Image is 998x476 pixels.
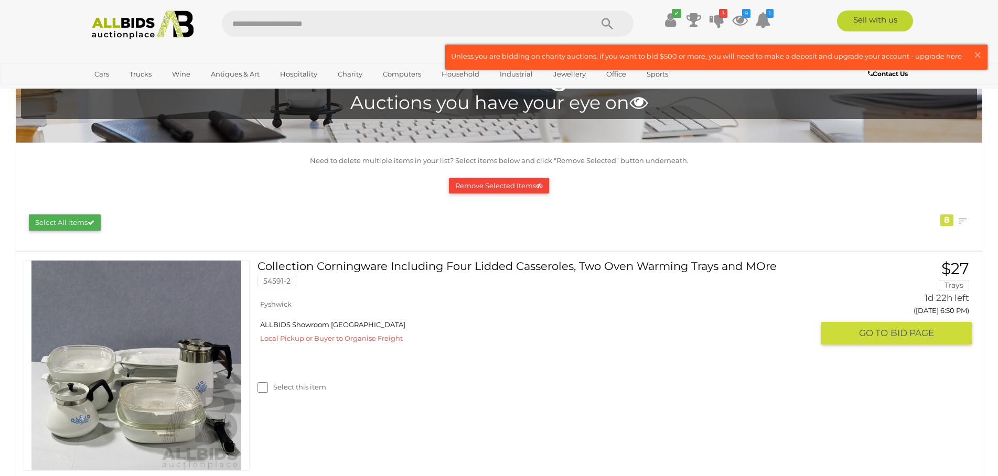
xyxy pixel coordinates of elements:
[599,66,633,83] a: Office
[829,260,972,345] a: $27 Trays 1d 22h left ([DATE] 6:50 PM) GO TOBID PAGE
[837,10,913,31] a: Sell with us
[709,10,725,29] a: 3
[204,66,266,83] a: Antiques & Art
[123,66,158,83] a: Trucks
[265,260,813,294] a: Collection Corningware Including Four Lidded Casseroles, Two Oven Warming Trays and MOre 54591-2
[493,66,540,83] a: Industrial
[940,214,953,226] div: 8
[766,9,774,18] i: 1
[31,261,241,470] img: 54591-2a.JPG
[719,9,727,18] i: 3
[890,327,934,339] span: BID PAGE
[973,45,982,65] span: ×
[331,66,369,83] a: Charity
[821,322,972,344] button: GO TOBID PAGE
[581,10,634,37] button: Search
[273,66,324,83] a: Hospitality
[546,66,593,83] a: Jewellery
[672,9,681,18] i: ✔
[732,10,748,29] a: 9
[165,66,197,83] a: Wine
[449,178,549,194] button: Remove Selected Items
[859,327,890,339] span: GO TO
[868,70,908,78] b: Contact Us
[21,155,977,167] p: Need to delete multiple items in your list? Select items below and click "Remove Selected" button...
[941,259,969,278] span: $27
[742,9,750,18] i: 9
[88,83,176,100] a: [GEOGRAPHIC_DATA]
[376,66,428,83] a: Computers
[29,214,101,231] button: Select All items
[26,93,972,113] h4: Auctions you have your eye on
[257,382,326,392] label: Select this item
[435,66,486,83] a: Household
[640,66,675,83] a: Sports
[755,10,771,29] a: 1
[86,10,200,39] img: Allbids.com.au
[868,68,910,80] a: Contact Us
[88,66,116,83] a: Cars
[663,10,679,29] a: ✔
